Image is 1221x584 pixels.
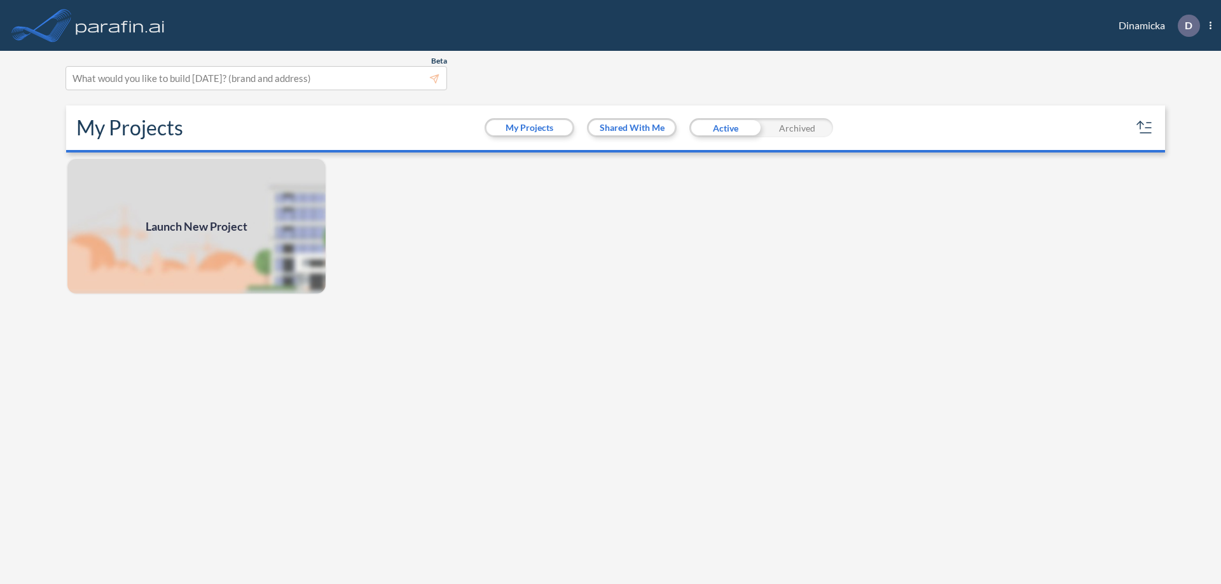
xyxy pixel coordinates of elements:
[1185,20,1192,31] p: D
[73,13,167,38] img: logo
[1100,15,1211,37] div: Dinamicka
[146,218,247,235] span: Launch New Project
[431,56,447,66] span: Beta
[66,158,327,295] img: add
[689,118,761,137] div: Active
[66,158,327,295] a: Launch New Project
[76,116,183,140] h2: My Projects
[486,120,572,135] button: My Projects
[761,118,833,137] div: Archived
[1135,118,1155,138] button: sort
[589,120,675,135] button: Shared With Me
